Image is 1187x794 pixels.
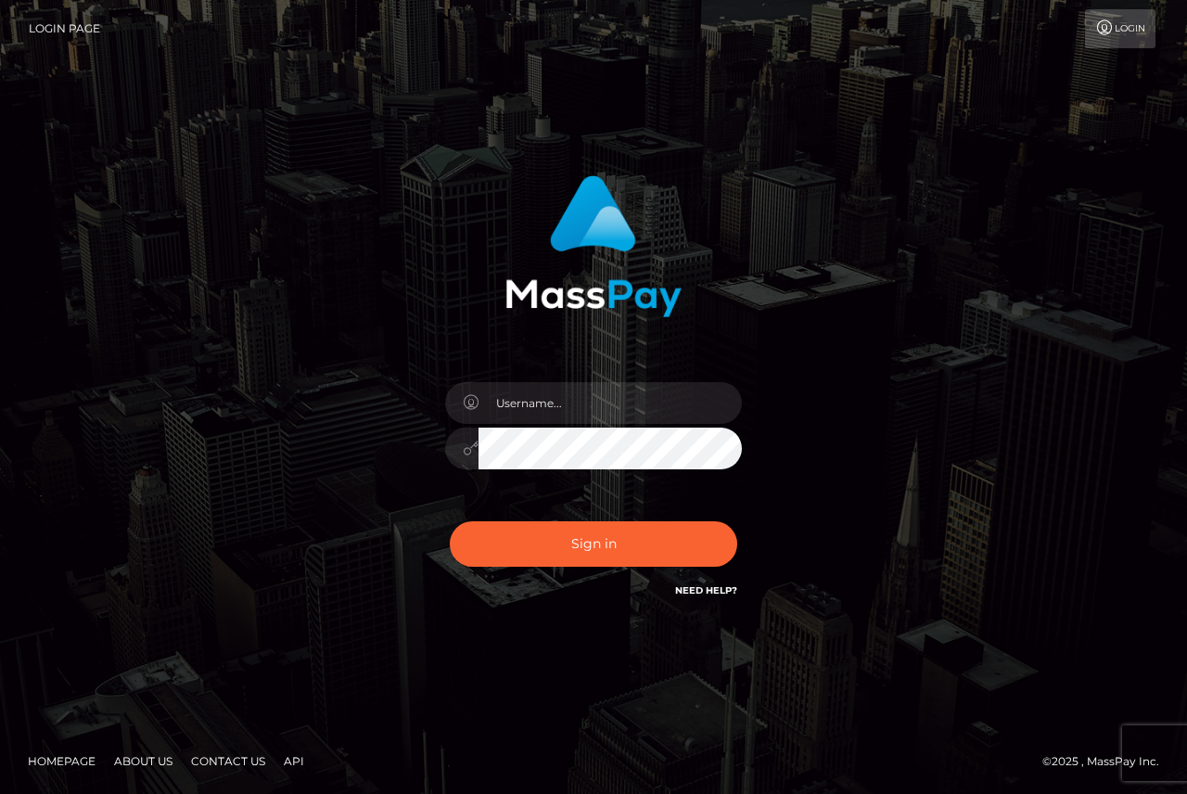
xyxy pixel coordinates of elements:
button: Sign in [450,521,737,567]
a: API [276,747,312,775]
a: Homepage [20,747,103,775]
img: MassPay Login [505,175,682,317]
a: Login Page [29,9,100,48]
a: Login [1085,9,1155,48]
div: © 2025 , MassPay Inc. [1042,751,1173,772]
a: About Us [107,747,180,775]
a: Contact Us [184,747,273,775]
a: Need Help? [675,584,737,596]
input: Username... [479,382,742,424]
